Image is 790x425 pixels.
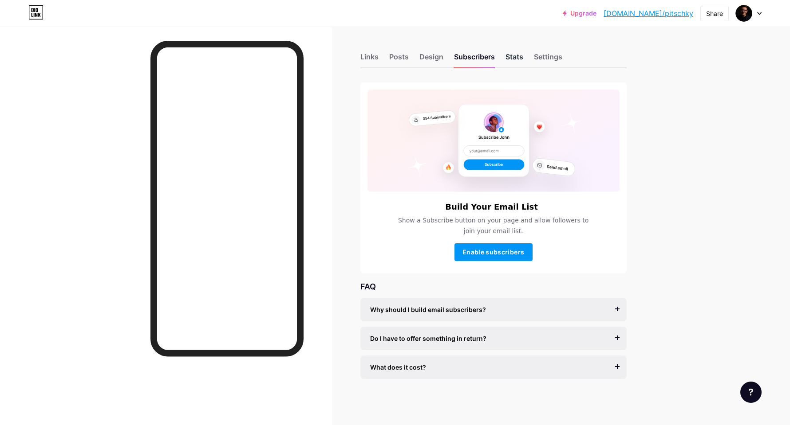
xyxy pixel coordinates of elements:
h6: Build Your Email List [445,203,538,211]
img: pitschky [735,5,752,22]
span: Show a Subscribe button on your page and allow followers to join your email list. [392,215,594,236]
button: Enable subscribers [454,243,533,261]
a: Upgrade [563,10,596,17]
span: Do I have to offer something in return? [370,334,486,343]
div: Links [360,51,379,67]
div: Share [706,9,723,18]
a: [DOMAIN_NAME]/pitschky [604,8,693,19]
div: Subscribers [454,51,495,67]
div: Posts [389,51,409,67]
span: What does it cost? [370,363,426,372]
div: Stats [506,51,523,67]
div: FAQ [360,281,627,292]
div: Settings [534,51,562,67]
span: Enable subscribers [462,248,524,256]
div: Design [419,51,443,67]
span: Why should I build email subscribers? [370,305,486,314]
